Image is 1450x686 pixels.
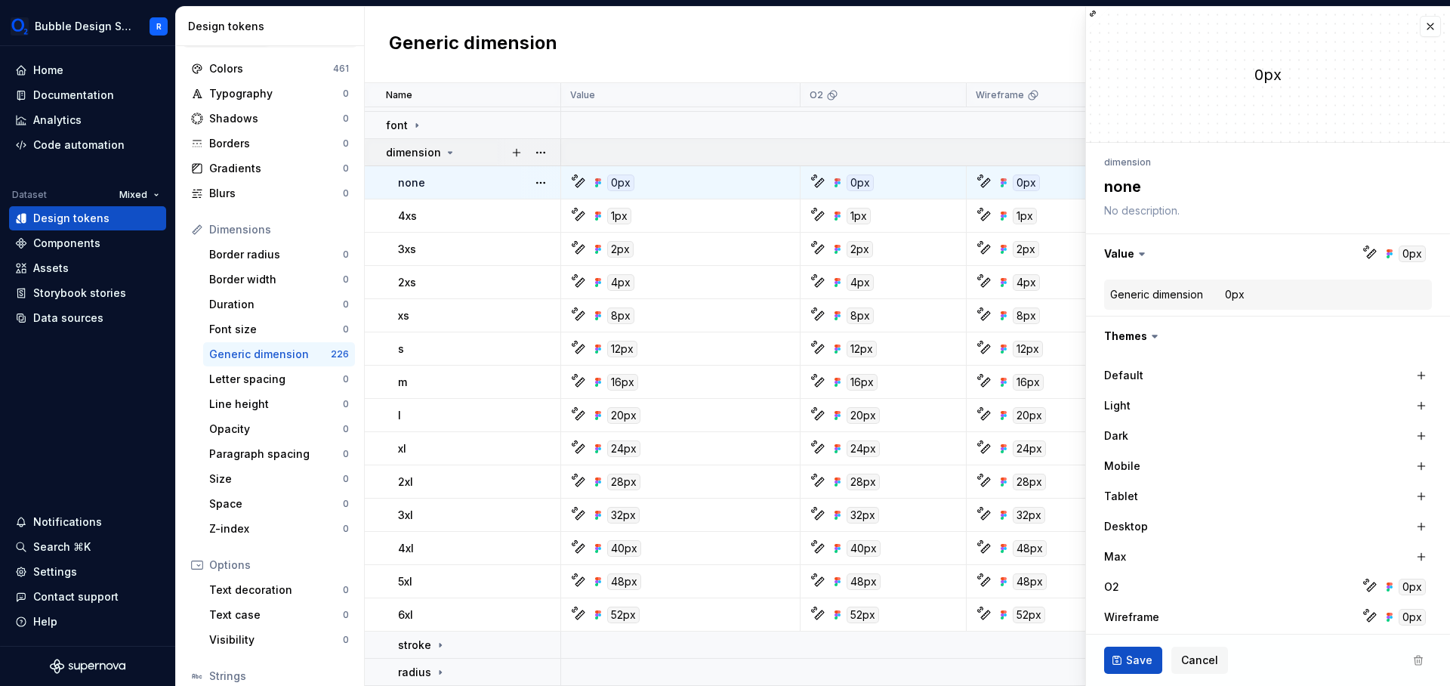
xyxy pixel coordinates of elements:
a: Opacity0 [203,417,355,441]
div: Shadows [209,111,343,126]
p: 2xl [398,474,413,490]
label: Wireframe [1104,610,1159,625]
a: Visibility0 [203,628,355,652]
div: Notifications [33,514,102,530]
div: Generic dimension [209,347,331,362]
div: 52px [847,607,879,623]
a: Blurs0 [185,181,355,205]
a: Typography0 [185,82,355,106]
div: 16px [607,374,638,391]
div: 0 [343,448,349,460]
p: O2 [810,89,823,101]
div: 0 [343,298,349,311]
label: O2 [1104,579,1119,595]
div: Space [209,496,343,511]
div: 0 [343,498,349,510]
div: Bubble Design System [35,19,131,34]
a: Colors461 [185,57,355,81]
p: Value [570,89,595,101]
p: m [398,375,407,390]
label: Desktop [1104,519,1148,534]
div: Text decoration [209,582,343,598]
div: 12px [847,341,877,357]
div: Settings [33,564,77,579]
div: Home [33,63,63,78]
a: Home [9,58,166,82]
div: Text case [209,607,343,623]
div: Contact support [33,589,119,604]
div: 12px [1013,341,1043,357]
div: Borders [209,136,343,151]
div: 0 [343,609,349,621]
p: stroke [398,638,431,653]
div: Visibility [209,632,343,647]
p: 3xl [398,508,413,523]
div: Border width [209,272,343,287]
div: 0 [343,273,349,286]
svg: Supernova Logo [50,659,125,674]
p: 2xs [398,275,416,290]
div: 1px [1013,208,1037,224]
div: 8px [847,307,874,324]
div: 0 [343,187,349,199]
div: Strings [209,669,349,684]
a: Text decoration0 [203,578,355,602]
label: Light [1104,398,1131,413]
div: Data sources [33,311,103,326]
div: Size [209,471,343,487]
p: Name [386,89,412,101]
h2: Generic dimension [389,31,557,58]
div: 48px [847,573,881,590]
button: Contact support [9,585,166,609]
p: 6xl [398,607,413,623]
p: xs [398,308,409,323]
div: 52px [607,607,640,623]
label: Max [1104,549,1126,564]
div: 0 [343,113,349,125]
label: Dark [1104,428,1128,443]
div: Z-index [209,521,343,536]
a: Documentation [9,83,166,107]
div: Storybook stories [33,286,126,301]
div: 0px [1086,64,1450,85]
label: Tablet [1104,489,1138,504]
div: 20px [607,407,640,424]
div: Design tokens [188,19,358,34]
a: Data sources [9,306,166,330]
div: Help [33,614,57,629]
div: Code automation [33,138,125,153]
a: Line height0 [203,392,355,416]
div: 24px [607,440,640,457]
div: 0 [343,398,349,410]
label: Mobile [1104,459,1140,474]
a: Storybook stories [9,281,166,305]
div: 0px [1225,287,1245,302]
textarea: none [1101,173,1429,200]
label: Default [1104,368,1143,383]
div: 16px [1013,374,1044,391]
div: Design tokens [33,211,110,226]
a: Border width0 [203,267,355,292]
p: none [398,175,425,190]
span: Save [1126,653,1152,668]
span: Cancel [1181,653,1218,668]
div: Duration [209,297,343,312]
div: Search ⌘K [33,539,91,555]
p: dimension [386,145,441,160]
div: Paragraph spacing [209,447,343,462]
div: 20px [847,407,880,424]
p: s [398,341,404,357]
div: 2px [1013,241,1039,258]
p: 3xs [398,242,416,257]
div: 16px [847,374,878,391]
a: Generic dimension226 [203,342,355,366]
p: 5xl [398,574,412,589]
div: 12px [607,341,637,357]
button: Save [1104,647,1162,674]
a: Components [9,231,166,255]
a: Analytics [9,108,166,132]
a: Borders0 [185,131,355,156]
button: Help [9,610,166,634]
div: 32px [1013,507,1045,524]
